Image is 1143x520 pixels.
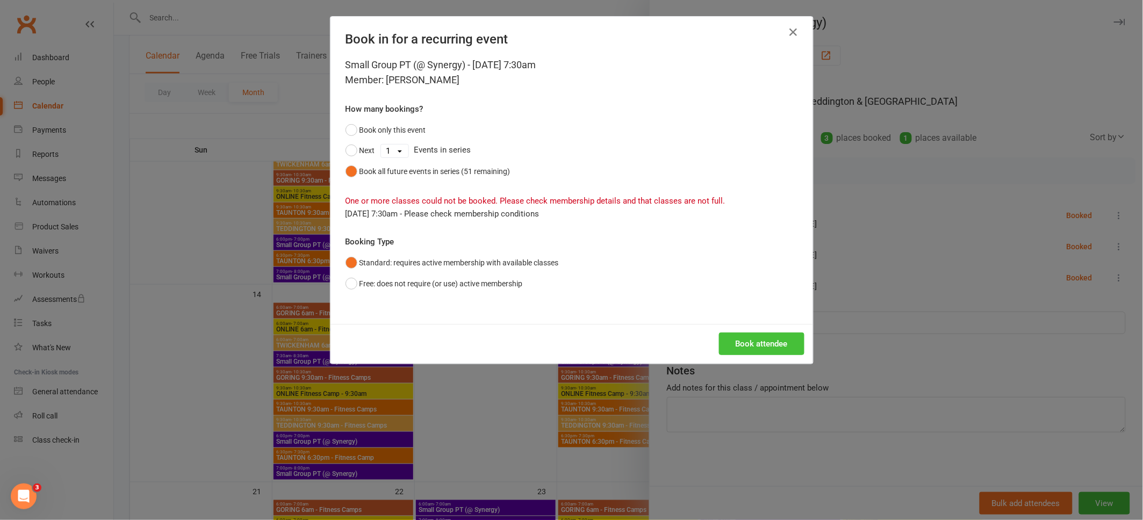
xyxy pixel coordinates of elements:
button: Standard: requires active membership with available classes [346,252,559,273]
button: Book only this event [346,120,426,140]
div: Book all future events in series (51 remaining) [360,165,511,177]
label: Booking Type [346,235,394,248]
button: Close [785,24,802,41]
button: Next [346,140,375,161]
div: Small Group PT (@ Synergy) - [DATE] 7:30am Member: [PERSON_NAME] [346,57,798,88]
button: Book all future events in series (51 remaining) [346,161,511,182]
button: Book attendee [719,333,804,355]
div: Events in series [346,140,798,161]
span: One or more classes could not be booked. Please check membership details and that classes are not... [346,196,725,206]
iframe: Intercom live chat [11,483,37,509]
span: 3 [33,483,41,492]
label: How many bookings? [346,103,423,115]
div: [DATE] 7:30am - Please check membership conditions [346,207,798,220]
button: Free: does not require (or use) active membership [346,273,523,294]
h4: Book in for a recurring event [346,32,798,47]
